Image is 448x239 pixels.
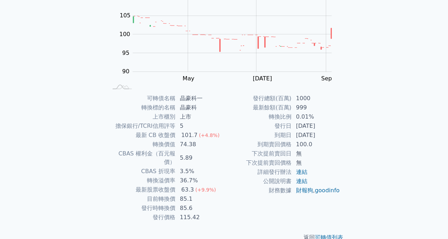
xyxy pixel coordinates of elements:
[224,103,292,112] td: 最新餘額(百萬)
[180,186,195,194] div: 63.3
[224,112,292,121] td: 轉換比例
[108,204,176,213] td: 發行時轉換價
[296,187,313,194] a: 財報狗
[133,16,331,52] g: Series
[122,50,129,56] tspan: 95
[176,140,224,149] td: 74.38
[224,167,292,177] td: 詳細發行辦法
[292,121,340,131] td: [DATE]
[224,186,292,195] td: 財務數據
[292,158,340,167] td: 無
[176,194,224,204] td: 85.1
[224,94,292,103] td: 發行總額(百萬)
[321,75,332,82] tspan: Sep
[108,103,176,112] td: 轉換標的名稱
[199,132,220,138] span: (+4.8%)
[108,167,176,176] td: CBAS 折現率
[108,149,176,167] td: CBAS 權利金（百元報價）
[108,121,176,131] td: 擔保銀行/TCRI信用評等
[292,103,340,112] td: 999
[292,186,340,195] td: ,
[292,149,340,158] td: 無
[176,112,224,121] td: 上市
[315,187,340,194] a: goodinfo
[120,12,131,19] tspan: 105
[224,121,292,131] td: 發行日
[108,176,176,185] td: 轉換溢價率
[108,213,176,222] td: 發行價格
[176,103,224,112] td: 晶豪科
[122,68,129,75] tspan: 90
[176,121,224,131] td: 5
[119,31,130,38] tspan: 100
[224,149,292,158] td: 下次提前賣回日
[292,131,340,140] td: [DATE]
[296,178,307,184] a: 連結
[224,131,292,140] td: 到期日
[108,185,176,194] td: 最新股票收盤價
[224,177,292,186] td: 公開說明書
[176,176,224,185] td: 36.7%
[108,131,176,140] td: 最新 CB 收盤價
[180,131,199,140] div: 101.7
[292,94,340,103] td: 1000
[224,158,292,167] td: 下次提前賣回價格
[296,169,307,175] a: 連結
[108,194,176,204] td: 目前轉換價
[292,140,340,149] td: 100.0
[176,167,224,176] td: 3.5%
[292,112,340,121] td: 0.01%
[176,213,224,222] td: 115.42
[176,94,224,103] td: 晶豪科一
[108,94,176,103] td: 可轉債名稱
[224,140,292,149] td: 到期賣回價格
[176,149,224,167] td: 5.89
[108,140,176,149] td: 轉換價值
[176,204,224,213] td: 85.6
[195,187,216,193] span: (+9.9%)
[253,75,272,82] tspan: [DATE]
[108,112,176,121] td: 上市櫃別
[183,75,194,82] tspan: May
